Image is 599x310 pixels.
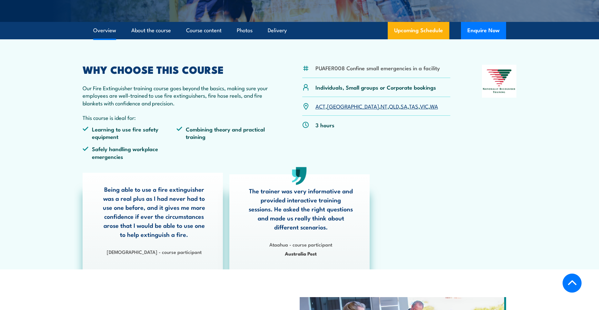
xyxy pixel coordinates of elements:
strong: [DEMOGRAPHIC_DATA] - course participant [107,248,202,255]
img: Nationally Recognised Training logo. [482,65,517,98]
span: Australia Post [248,250,354,257]
a: Upcoming Schedule [388,22,449,39]
a: ACT [315,102,325,110]
a: Overview [93,22,116,39]
strong: Ataahua - course participant [269,241,332,248]
h2: WHY CHOOSE THIS COURSE [83,65,271,74]
a: VIC [420,102,428,110]
a: [GEOGRAPHIC_DATA] [327,102,379,110]
a: Delivery [268,22,287,39]
p: Our Fire Extinguisher training course goes beyond the basics, making sure your employees are well... [83,84,271,107]
a: About the course [131,22,171,39]
p: Being able to use a fire extinguisher was a real plus as I had never had to use one before, and i... [102,185,207,239]
a: WA [430,102,438,110]
a: Course content [186,22,222,39]
li: Learning to use fire safety equipment [83,125,177,140]
a: SA [401,102,407,110]
li: Safely handling workplace emergencies [83,145,177,160]
p: The trainer was very informative and provided interactive training sessions. He asked the right q... [248,186,354,231]
p: , , , , , , , [315,102,438,110]
a: NT [381,102,387,110]
button: Enquire Now [461,22,506,39]
li: Combining theory and practical training [176,125,271,140]
a: Photos [237,22,253,39]
p: Individuals, Small groups or Corporate bookings [315,83,436,91]
p: 3 hours [315,121,334,129]
li: PUAFER008 Confine small emergencies in a facility [315,64,440,72]
p: This course is ideal for: [83,114,271,121]
a: QLD [389,102,399,110]
a: TAS [409,102,418,110]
